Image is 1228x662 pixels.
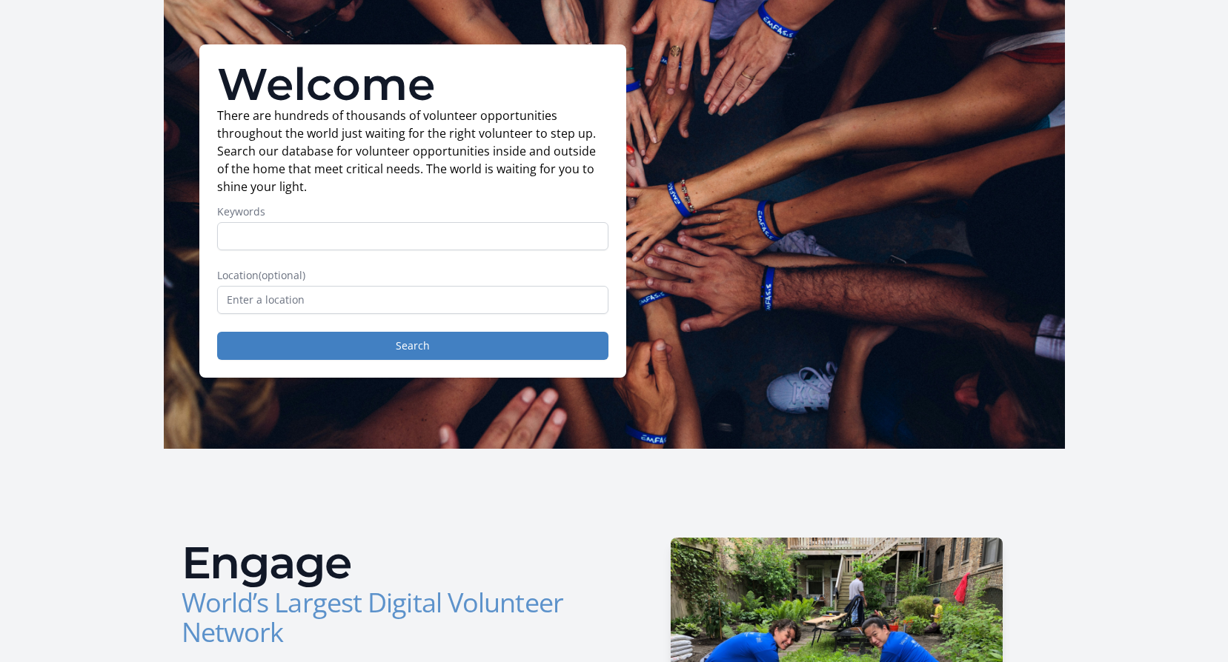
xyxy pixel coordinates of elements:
[182,588,603,647] h3: World’s Largest Digital Volunteer Network
[217,286,608,314] input: Enter a location
[217,62,608,107] h1: Welcome
[259,268,305,282] span: (optional)
[217,107,608,195] p: There are hundreds of thousands of volunteer opportunities throughout the world just waiting for ...
[217,204,608,219] label: Keywords
[217,268,608,283] label: Location
[217,332,608,360] button: Search
[182,541,603,585] h2: Engage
